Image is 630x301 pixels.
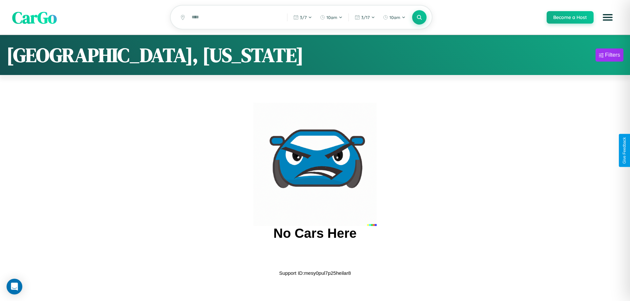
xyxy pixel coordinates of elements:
button: 10am [380,12,409,23]
span: 3 / 17 [361,15,370,20]
span: CarGo [12,6,57,28]
h2: No Cars Here [273,226,356,241]
span: 10am [389,15,400,20]
img: car [253,103,377,226]
button: Become a Host [547,11,594,24]
p: Support ID: mesy0pul7p25heilar8 [279,269,351,277]
button: Open menu [598,8,617,27]
span: 3 / 7 [300,15,307,20]
h1: [GEOGRAPHIC_DATA], [US_STATE] [7,42,304,68]
div: Open Intercom Messenger [7,279,22,294]
button: 10am [317,12,346,23]
button: 3/7 [290,12,315,23]
div: Filters [605,52,620,58]
button: Filters [596,48,623,62]
span: 10am [326,15,337,20]
button: 3/17 [351,12,378,23]
div: Give Feedback [622,137,627,164]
